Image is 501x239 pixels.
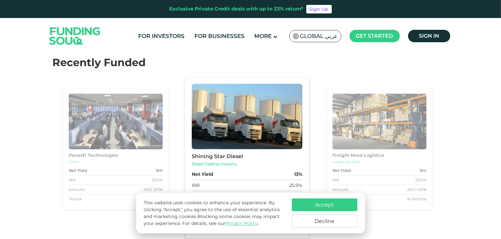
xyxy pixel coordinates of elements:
[415,177,426,183] div: 25.9%
[332,94,426,149] img: Business Image
[193,31,246,42] a: For Businesses
[407,196,426,202] div: 18 Months
[152,177,163,183] div: 25.9%
[294,171,302,178] strong: 13%
[182,220,259,226] span: For details, see our .
[68,159,162,164] div: Other
[293,33,299,39] img: SA Flag
[356,33,393,39] span: Get started
[332,187,349,193] div: Amount
[155,168,162,174] strong: 13%
[68,177,75,183] div: IRR
[225,220,258,226] a: Privacy Policy
[289,182,302,189] div: 25.9%
[143,187,163,193] div: AED 300k
[68,196,81,202] div: Tenure
[306,5,332,13] a: Sign Up
[332,177,339,183] div: IRR
[300,32,338,40] span: Global عربي
[136,31,186,42] a: For Investors
[419,33,439,39] span: Sign in
[191,153,302,160] div: Shining Star Diesel
[144,199,285,227] p: This website uses cookies to enhance your experience. By clicking "Accept," you agree to the use ...
[332,152,426,159] div: Freight Move Logistics
[53,56,146,69] span: Recently Funded
[332,168,351,174] strong: Net Yield
[191,182,199,189] div: IRR
[420,168,426,174] strong: 13%
[144,213,280,226] span: Blocking some cookies may impact your experience.
[191,84,302,149] img: Business Image
[43,20,107,53] img: Logo
[408,30,450,42] a: Sign in
[292,214,357,228] button: Decline
[68,168,87,174] strong: Net Yield
[68,94,162,149] img: Business Image
[332,159,426,164] div: Logistic Services
[191,161,302,167] div: Diesel Trading Industry
[68,187,84,193] div: Amount
[170,5,304,13] div: Exclusive Private Credit deals with up to 23% return*
[407,187,427,193] div: AED 400k
[292,198,357,211] button: Accept
[254,33,272,39] span: More
[68,152,162,159] div: Pansoft Technologies
[191,171,213,178] strong: Net Yield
